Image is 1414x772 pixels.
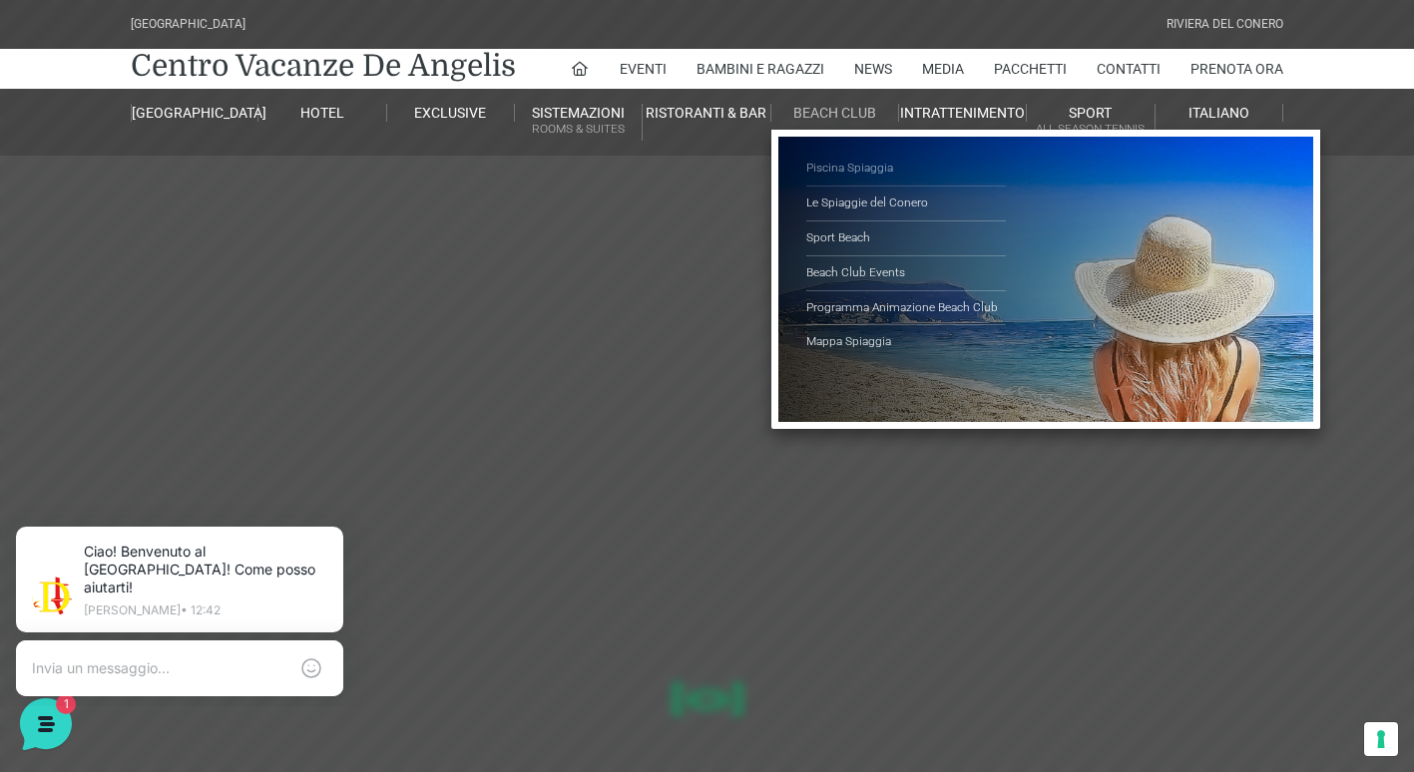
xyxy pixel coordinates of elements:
[515,120,642,139] small: Rooms & Suites
[806,187,1006,221] a: Le Spiaggie del Conero
[131,46,516,86] a: Centro Vacanze De Angelis
[620,49,667,89] a: Eventi
[643,104,770,122] a: Ristoranti & Bar
[16,88,335,128] p: La nostra missione è rendere la tua esperienza straordinaria!
[130,263,294,279] span: Inizia una conversazione
[258,104,386,122] a: Hotel
[922,49,964,89] a: Media
[131,15,245,34] div: [GEOGRAPHIC_DATA]
[806,325,1006,359] a: Mappa Spiaggia
[16,16,335,80] h2: Ciao da De Angelis Resort 👋
[32,331,156,347] span: Trova una risposta
[16,588,139,634] button: Home
[806,291,1006,326] a: Programma Animazione Beach Club
[16,694,76,754] iframe: Customerly Messenger Launcher
[332,192,367,209] p: 17 s fa
[96,102,339,114] p: [PERSON_NAME] • 12:42
[213,331,367,347] a: Apri Centro Assistenza
[32,251,367,291] button: Inizia una conversazione
[1167,15,1283,34] div: Riviera Del Conero
[854,49,892,89] a: News
[1190,49,1283,89] a: Prenota Ora
[96,40,339,94] p: Ciao! Benvenuto al [GEOGRAPHIC_DATA]! Come posso aiutarti!
[24,184,375,243] a: [PERSON_NAME]Ciao! Benvenuto al [GEOGRAPHIC_DATA]! Come posso aiutarti!17 s fa1
[84,215,320,235] p: Ciao! Benvenuto al [GEOGRAPHIC_DATA]! Come posso aiutarti!
[806,256,1006,291] a: Beach Club Events
[45,374,326,394] input: Cerca un articolo...
[44,74,84,114] img: light
[32,193,72,233] img: light
[1156,104,1283,122] a: Italiano
[387,104,515,122] a: Exclusive
[178,160,367,176] a: [DEMOGRAPHIC_DATA] tutto
[84,192,320,211] span: [PERSON_NAME]
[899,104,1027,122] a: Intrattenimento
[260,588,383,634] button: Aiuto
[1364,722,1398,756] button: Le tue preferenze relative al consenso per le tecnologie di tracciamento
[173,616,227,634] p: Messaggi
[771,104,899,122] a: Beach Club
[515,104,643,141] a: SistemazioniRooms & Suites
[200,586,214,600] span: 1
[1027,120,1154,139] small: All Season Tennis
[806,152,1006,187] a: Piscina Spiaggia
[806,221,1006,256] a: Sport Beach
[1027,104,1155,141] a: SportAll Season Tennis
[994,49,1067,89] a: Pacchetti
[697,49,824,89] a: Bambini e Ragazzi
[307,616,336,634] p: Aiuto
[131,104,258,122] a: [GEOGRAPHIC_DATA]
[1188,105,1249,121] span: Italiano
[139,588,261,634] button: 1Messaggi
[347,215,367,235] span: 1
[60,616,94,634] p: Home
[1097,49,1161,89] a: Contatti
[32,160,170,176] span: Le tue conversazioni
